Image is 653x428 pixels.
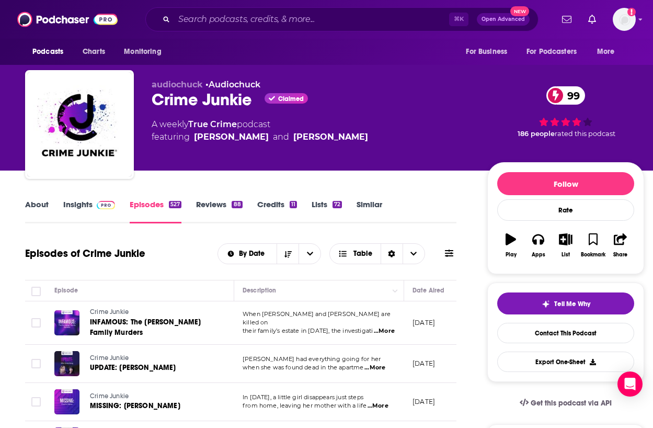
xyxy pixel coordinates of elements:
div: 11 [290,201,297,208]
span: When [PERSON_NAME] and [PERSON_NAME] are killed on [243,310,391,326]
span: Crime Junkie [90,354,129,362]
span: Podcasts [32,44,63,59]
span: when she was found dead in the apartme [243,364,364,371]
p: [DATE] [413,397,435,406]
button: Column Actions [389,285,402,297]
button: open menu [459,42,520,62]
span: INFAMOUS: The [PERSON_NAME] Family Murders [90,318,201,337]
span: Charts [83,44,105,59]
span: For Podcasters [526,44,577,59]
span: ...More [374,327,395,335]
a: Similar [357,199,382,223]
div: Play [506,252,517,258]
span: from home, leaving her mother with a life [243,402,366,409]
span: By Date [239,250,268,257]
div: 99 186 peoplerated this podcast [487,80,644,144]
a: Audiochuck [209,80,260,89]
span: 186 people [518,130,555,138]
p: [DATE] [413,318,435,327]
span: ⌘ K [449,13,468,26]
span: their family’s estate in [DATE], the investigati [243,327,373,334]
button: Show profile menu [613,8,636,31]
a: InsightsPodchaser Pro [63,199,115,223]
a: INFAMOUS: The [PERSON_NAME] Family Murders [90,317,215,338]
input: Search podcasts, credits, & more... [174,11,449,28]
a: UPDATE: [PERSON_NAME] [90,363,214,373]
div: Open Intercom Messenger [617,371,643,397]
a: About [25,199,49,223]
div: 88 [232,201,242,208]
button: Follow [497,172,634,195]
button: Choose View [329,243,425,264]
span: rated this podcast [555,130,615,138]
a: Charts [76,42,111,62]
p: [DATE] [413,359,435,368]
span: Monitoring [124,44,161,59]
a: Lists72 [312,199,342,223]
h1: Episodes of Crime Junkie [25,247,145,260]
button: tell me why sparkleTell Me Why [497,292,634,314]
div: Date Aired [413,284,444,297]
a: Ashley Flowers [194,131,269,143]
span: Toggle select row [31,318,41,328]
span: Get this podcast via API [531,399,612,408]
span: MISSING: [PERSON_NAME] [90,401,180,410]
a: Show notifications dropdown [558,10,576,28]
div: Search podcasts, credits, & more... [145,7,539,31]
span: Open Advanced [482,17,525,22]
span: and [273,131,289,143]
a: Crime Junkie [90,308,215,317]
div: 72 [333,201,342,208]
span: featuring [152,131,368,143]
a: True Crime [188,119,237,129]
span: In [DATE], a little girl disappears just steps [243,393,363,401]
a: Crime Junkie [90,392,214,401]
span: Table [353,250,372,257]
span: 99 [557,86,585,105]
img: Podchaser Pro [97,201,115,209]
span: Toggle select row [31,359,41,368]
a: Credits11 [257,199,297,223]
a: MISSING: [PERSON_NAME] [90,401,214,411]
button: open menu [25,42,77,62]
button: open menu [117,42,175,62]
div: Apps [532,252,545,258]
a: Reviews88 [196,199,242,223]
span: For Business [466,44,507,59]
button: Apps [524,227,552,264]
span: More [597,44,615,59]
img: tell me why sparkle [542,300,550,308]
span: ...More [364,364,385,372]
a: Contact This Podcast [497,323,634,343]
a: Podchaser - Follow, Share and Rate Podcasts [17,9,118,29]
button: Sort Direction [277,244,299,264]
img: Crime Junkie [27,72,132,177]
div: List [562,252,570,258]
a: Episodes527 [130,199,181,223]
div: Episode [54,284,78,297]
a: 99 [546,86,585,105]
button: Bookmark [579,227,606,264]
span: Crime Junkie [90,308,129,316]
a: Crime Junkie [90,354,214,363]
span: • [205,80,260,89]
button: Play [497,227,524,264]
span: UPDATE: [PERSON_NAME] [90,363,176,372]
div: Bookmark [581,252,605,258]
svg: Add a profile image [627,8,636,16]
button: List [552,227,579,264]
img: User Profile [613,8,636,31]
span: Logged in as saxton [613,8,636,31]
a: Brit Prawat [293,131,368,143]
button: Share [607,227,634,264]
button: open menu [590,42,628,62]
button: open menu [520,42,592,62]
span: [PERSON_NAME] had everything going for her [243,355,381,363]
div: A weekly podcast [152,118,368,143]
button: Open AdvancedNew [477,13,530,26]
span: audiochuck [152,80,203,89]
span: New [510,6,529,16]
span: Toggle select row [31,397,41,407]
